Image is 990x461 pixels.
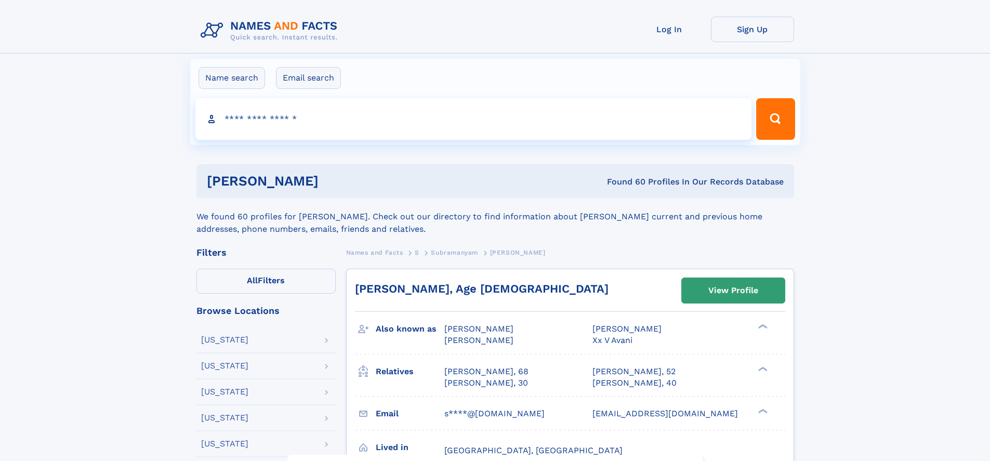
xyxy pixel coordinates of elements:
[376,320,444,338] h3: Also known as
[628,17,711,42] a: Log In
[276,67,341,89] label: Email search
[592,324,662,334] span: [PERSON_NAME]
[195,98,752,140] input: search input
[592,409,738,418] span: [EMAIL_ADDRESS][DOMAIN_NAME]
[756,407,768,414] div: ❯
[444,324,513,334] span: [PERSON_NAME]
[592,377,677,389] a: [PERSON_NAME], 40
[207,175,463,188] h1: [PERSON_NAME]
[592,335,632,345] span: Xx V Avani
[756,365,768,372] div: ❯
[201,336,248,344] div: [US_STATE]
[444,445,623,455] span: [GEOGRAPHIC_DATA], [GEOGRAPHIC_DATA]
[196,248,336,257] div: Filters
[201,414,248,422] div: [US_STATE]
[708,279,758,302] div: View Profile
[376,405,444,423] h3: Email
[444,377,528,389] a: [PERSON_NAME], 30
[756,323,768,330] div: ❯
[444,366,529,377] a: [PERSON_NAME], 68
[415,249,419,256] span: S
[756,98,795,140] button: Search Button
[196,198,794,235] div: We found 60 profiles for [PERSON_NAME]. Check out our directory to find information about [PERSON...
[247,275,258,285] span: All
[415,246,419,259] a: S
[376,363,444,380] h3: Relatives
[346,246,403,259] a: Names and Facts
[431,249,478,256] span: Subramanyam
[201,388,248,396] div: [US_STATE]
[376,439,444,456] h3: Lived in
[355,282,609,295] a: [PERSON_NAME], Age [DEMOGRAPHIC_DATA]
[592,366,676,377] a: [PERSON_NAME], 52
[196,306,336,315] div: Browse Locations
[201,440,248,448] div: [US_STATE]
[199,67,265,89] label: Name search
[490,249,546,256] span: [PERSON_NAME]
[711,17,794,42] a: Sign Up
[682,278,785,303] a: View Profile
[196,269,336,294] label: Filters
[196,17,346,45] img: Logo Names and Facts
[201,362,248,370] div: [US_STATE]
[463,176,784,188] div: Found 60 Profiles In Our Records Database
[431,246,478,259] a: Subramanyam
[444,335,513,345] span: [PERSON_NAME]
